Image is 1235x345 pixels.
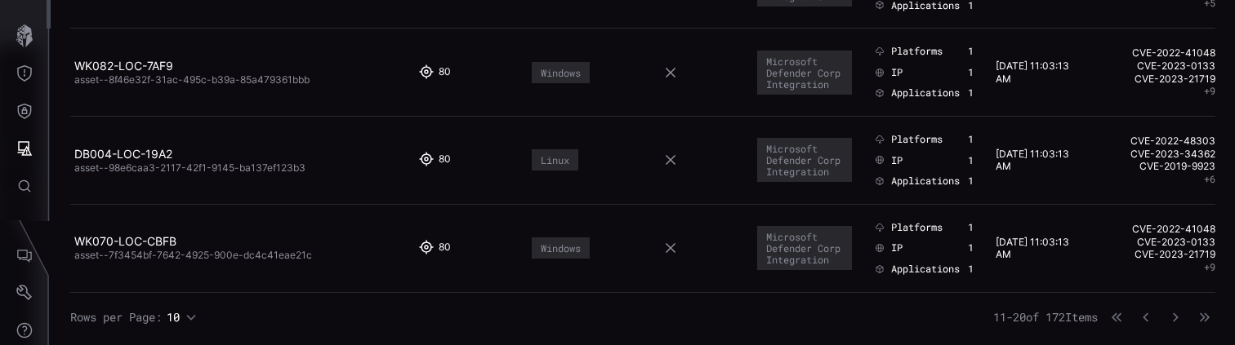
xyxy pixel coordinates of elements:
div: Linux [541,154,569,166]
a: WK082-LOC-7AF9 [74,59,173,73]
button: Last Page [1194,309,1215,325]
span: IP [891,241,903,254]
span: asset--8f46e32f-31ac-495c-b39a-85a479361bbb [74,73,310,86]
button: +9 [1204,85,1215,98]
button: +9 [1204,261,1215,274]
a: CVE-2023-34362 [1104,148,1215,161]
a: CVE-2019-9923 [1104,160,1215,173]
div: 80 [439,65,452,80]
a: DB004-LOC-19A2 [74,147,172,161]
div: Microsoft Defender Corp Integration [766,231,843,265]
span: asset--98e6caa3-2117-42f1-9145-ba137ef123b3 [74,161,305,174]
a: CVE-2023-21719 [1104,73,1215,86]
a: CVE-2023-0133 [1104,60,1215,73]
div: 1 [968,45,975,58]
span: 11 - 20 of 172 Items [993,310,1098,325]
button: First Page [1106,309,1127,325]
div: 1 [968,241,975,254]
span: Platforms [891,133,943,146]
a: CVE-2022-41048 [1104,46,1215,60]
span: IP [891,154,903,167]
div: 1 [968,221,975,234]
a: CVE-2023-0133 [1104,236,1215,249]
button: 10 [166,309,198,325]
div: Microsoft Defender Corp Integration [766,143,843,177]
span: asset--7f3454bf-7642-4925-900e-dc4c41eae21c [74,249,312,261]
a: CVE-2022-41048 [1104,223,1215,236]
a: WK070-LOC-CBFB [74,234,176,248]
time: [DATE] 11:03:13 AM [996,60,1069,85]
span: Rows per Page: [70,310,162,325]
div: 80 [439,241,452,255]
span: Applications [891,86,960,100]
div: 1 [968,66,975,79]
div: 1 [968,154,975,167]
div: Windows [541,242,581,254]
button: +6 [1204,173,1215,186]
button: Next Page [1165,309,1186,325]
div: 1 [968,263,975,276]
div: Microsoft Defender Corp Integration [766,55,843,90]
span: Applications [891,175,960,188]
span: IP [891,66,903,79]
time: [DATE] 11:03:13 AM [996,148,1069,173]
div: 1 [968,133,975,146]
time: [DATE] 11:03:13 AM [996,236,1069,261]
span: Platforms [891,45,943,58]
a: CVE-2023-21719 [1104,248,1215,261]
span: Platforms [891,221,943,234]
button: Previous Page [1135,309,1157,325]
span: Applications [891,263,960,276]
div: Windows [541,67,581,78]
a: CVE-2022-48303 [1104,135,1215,148]
div: 1 [968,175,975,188]
div: 1 [968,86,975,100]
div: 80 [439,153,452,167]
